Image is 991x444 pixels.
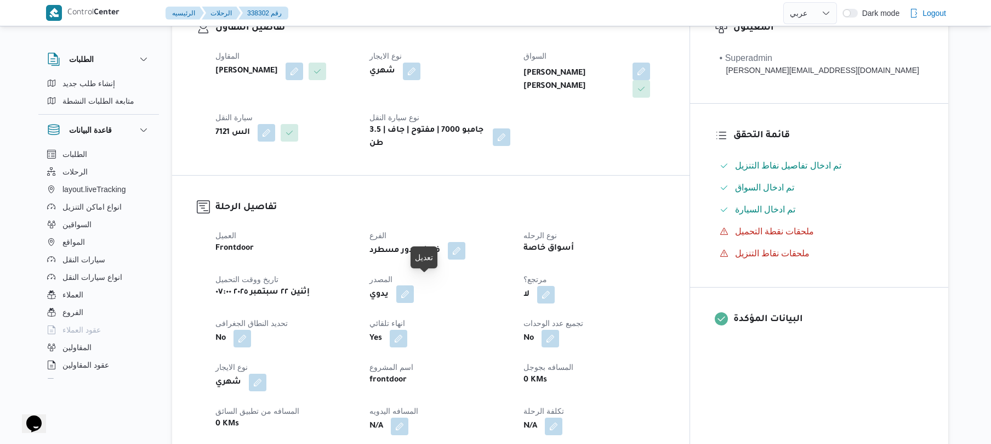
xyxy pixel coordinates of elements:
[733,21,924,36] h3: المعينون
[62,341,92,354] span: المقاولين
[369,113,419,122] span: نوع سيارة النقل
[62,253,105,266] span: سيارات النقل
[215,275,278,284] span: تاريخ ووقت التحميل
[523,288,529,301] b: لا
[733,128,924,143] h3: قائمة التحقق
[858,9,899,18] span: Dark mode
[62,288,83,301] span: العملاء
[369,65,395,78] b: شهري
[369,332,382,345] b: Yes
[215,286,310,299] b: إثنين ٢٢ سبتمبر ٢٠٢٥ ٠٧:٠٠
[735,183,795,192] span: تم ادخال السواق
[369,420,383,433] b: N/A
[215,65,278,78] b: [PERSON_NAME]
[369,407,418,415] span: المسافه اليدويه
[215,52,240,60] span: المقاول
[215,319,288,328] span: تحديد النطاق الجغرافى
[43,198,155,216] button: انواع اماكن التنزيل
[523,332,534,345] b: No
[715,223,924,240] button: ملحقات نقطة التحميل
[62,148,87,161] span: الطلبات
[166,7,204,20] button: الرئيسيه
[62,94,134,108] span: متابعة الطلبات النشطة
[523,407,564,415] span: تكلفة الرحلة
[523,319,583,328] span: تجميع عدد الوحدات
[38,75,159,114] div: الطلبات
[62,376,108,389] span: اجهزة التليفون
[715,201,924,218] button: تم ادخال السيارة
[43,304,155,321] button: الفروع
[43,356,155,374] button: عقود المقاولين
[43,216,155,233] button: السواقين
[43,286,155,304] button: العملاء
[369,319,405,328] span: انهاء تلقائي
[215,363,248,372] span: نوع الايجار
[735,161,842,170] span: تم ادخال تفاصيل نفاط التنزيل
[369,231,386,240] span: الفرع
[47,53,150,66] button: الطلبات
[523,420,537,433] b: N/A
[715,245,924,262] button: ملحقات نقاط التنزيل
[715,157,924,175] button: تم ادخال تفاصيل نفاط التنزيل
[62,306,83,319] span: الفروع
[215,376,241,389] b: شهري
[69,123,112,137] h3: قاعدة البيانات
[43,145,155,163] button: الطلبات
[523,275,547,284] span: مرتجع؟
[47,123,150,137] button: قاعدة البيانات
[43,268,155,286] button: انواع سيارات النقل
[215,200,665,215] h3: تفاصيل الرحلة
[523,231,557,240] span: نوع الرحله
[215,242,254,255] b: Frontdoor
[735,227,815,236] span: ملحقات نقطة التحميل
[523,242,574,255] b: أسواق خاصة
[43,181,155,198] button: layout.liveTracking
[62,358,109,372] span: عقود المقاولين
[43,233,155,251] button: المواقع
[369,52,402,60] span: نوع الايجار
[720,52,919,76] span: • Superadmin mohamed.nabil@illa.com.eg
[11,400,46,433] iframe: chat widget
[62,235,85,249] span: المواقع
[215,407,299,415] span: المسافه من تطبيق السائق
[715,179,924,196] button: تم ادخال السواق
[733,312,924,327] h3: البيانات المؤكدة
[720,65,919,76] div: [PERSON_NAME][EMAIL_ADDRESS][DOMAIN_NAME]
[62,165,88,178] span: الرحلات
[43,75,155,92] button: إنشاء طلب جديد
[215,126,250,139] b: الس 7121
[523,52,546,60] span: السواق
[62,200,122,213] span: انواع اماكن التنزيل
[215,21,665,36] h3: تفاصيل المقاول
[735,181,795,194] span: تم ادخال السواق
[202,7,241,20] button: الرحلات
[215,113,253,122] span: سيارة النقل
[215,231,236,240] span: العميل
[215,332,226,345] b: No
[523,363,573,372] span: المسافه بجوجل
[523,67,625,93] b: [PERSON_NAME] [PERSON_NAME]
[735,249,810,258] span: ملحقات نقاط التنزيل
[43,339,155,356] button: المقاولين
[523,374,547,387] b: 0 KMs
[369,244,440,257] b: فرونت دور مسطرد
[369,363,413,372] span: اسم المشروع
[238,7,288,20] button: 338302 رقم
[369,288,389,301] b: يدوي
[43,251,155,268] button: سيارات النقل
[43,92,155,110] button: متابعة الطلبات النشطة
[46,5,62,21] img: X8yXhbKr1z7QwAAAABJRU5ErkJggg==
[369,124,485,150] b: جامبو 7000 | مفتوح | جاف | 3.5 طن
[735,159,842,172] span: تم ادخال تفاصيل نفاط التنزيل
[735,225,815,238] span: ملحقات نقطة التحميل
[38,145,159,383] div: قاعدة البيانات
[720,52,919,65] div: • Superadmin
[415,251,433,264] div: تعديل
[62,183,126,196] span: layout.liveTracking
[62,218,92,231] span: السواقين
[69,53,94,66] h3: الطلبات
[369,374,407,387] b: frontdoor
[43,321,155,339] button: عقود العملاء
[922,7,946,20] span: Logout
